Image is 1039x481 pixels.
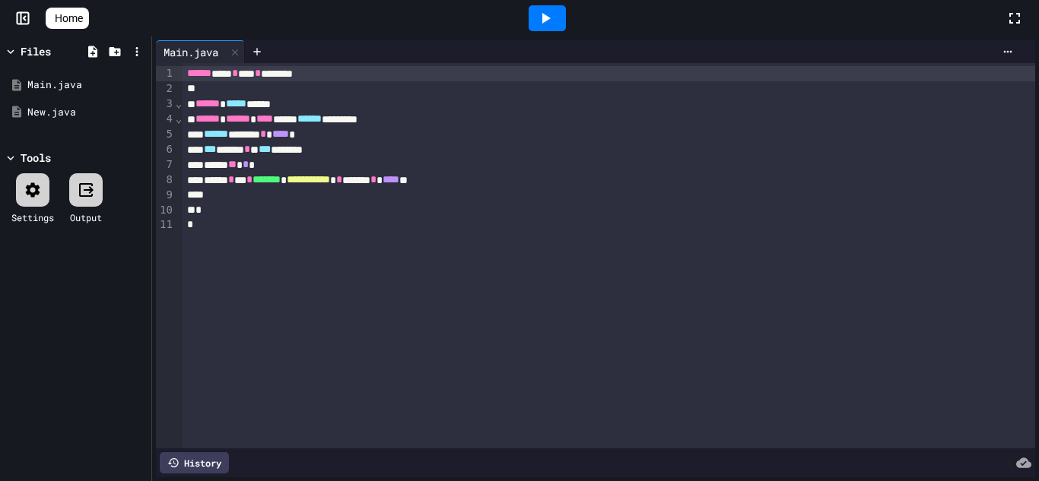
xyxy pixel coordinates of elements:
div: Main.java [156,44,226,60]
div: 8 [156,172,175,188]
span: Home [55,11,83,26]
div: 1 [156,66,175,81]
div: 6 [156,142,175,157]
div: 2 [156,81,175,97]
span: Fold line [175,97,183,109]
div: Output [70,210,102,224]
div: 7 [156,157,175,172]
div: Tools [21,150,51,166]
div: Files [21,43,51,59]
div: 9 [156,188,175,203]
div: 5 [156,127,175,142]
div: Main.java [156,40,245,63]
a: Home [46,8,89,29]
div: History [160,452,229,473]
div: 10 [156,203,175,218]
div: Main.java [27,78,146,93]
div: Settings [11,210,54,224]
span: Fold line [175,112,183,125]
div: 3 [156,97,175,112]
div: New.java [27,105,146,120]
div: 11 [156,217,175,233]
div: 4 [156,112,175,127]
